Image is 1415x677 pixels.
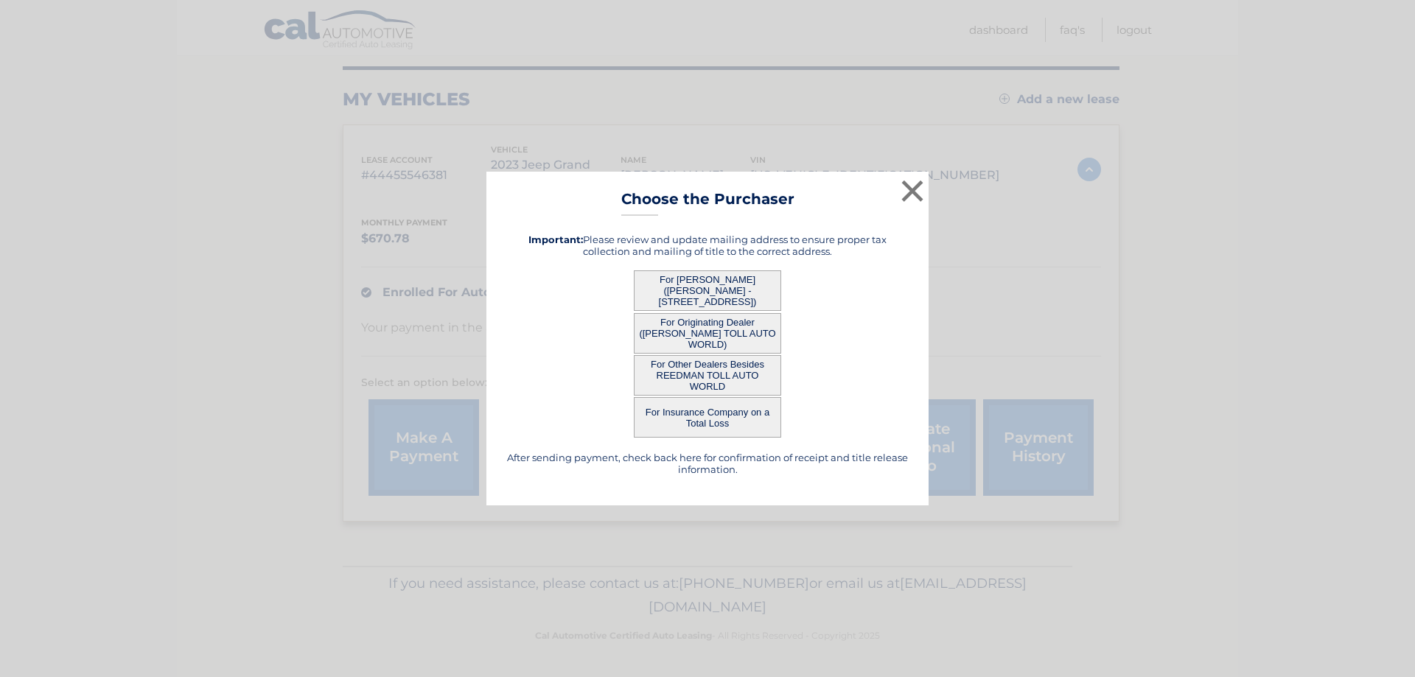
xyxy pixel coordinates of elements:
[634,313,781,354] button: For Originating Dealer ([PERSON_NAME] TOLL AUTO WORLD)
[621,190,794,216] h3: Choose the Purchaser
[505,452,910,475] h5: After sending payment, check back here for confirmation of receipt and title release information.
[634,397,781,438] button: For Insurance Company on a Total Loss
[634,355,781,396] button: For Other Dealers Besides REEDMAN TOLL AUTO WORLD
[528,234,583,245] strong: Important:
[898,176,927,206] button: ×
[634,270,781,311] button: For [PERSON_NAME] ([PERSON_NAME] - [STREET_ADDRESS])
[505,234,910,257] h5: Please review and update mailing address to ensure proper tax collection and mailing of title to ...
